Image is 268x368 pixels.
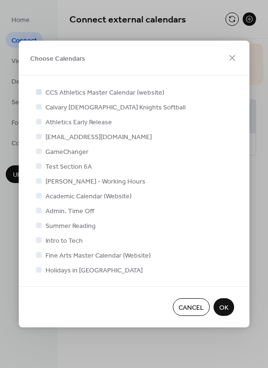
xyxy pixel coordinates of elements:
[45,177,145,187] span: [PERSON_NAME] - Working Hours
[219,303,228,313] span: OK
[45,162,92,172] span: Test Section 6A
[213,298,234,316] button: OK
[45,147,89,157] span: GameChanger
[45,118,112,128] span: Athletics Early Release
[173,298,210,316] button: Cancel
[45,251,151,261] span: Fine Arts Master Calendar (Website)
[45,236,83,246] span: Intro to Tech
[45,206,94,216] span: Admin. Time Off
[45,192,132,202] span: Academic Calendar (Website)
[45,266,143,276] span: Holidays in [GEOGRAPHIC_DATA]
[45,221,96,231] span: Summer Reading
[45,88,164,98] span: CCS Athletics Master Calendar (website)
[45,132,152,142] span: [EMAIL_ADDRESS][DOMAIN_NAME]
[179,303,204,313] span: Cancel
[45,103,186,113] span: Calvary [DEMOGRAPHIC_DATA] Knights Softball
[30,54,85,64] span: Choose Calendars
